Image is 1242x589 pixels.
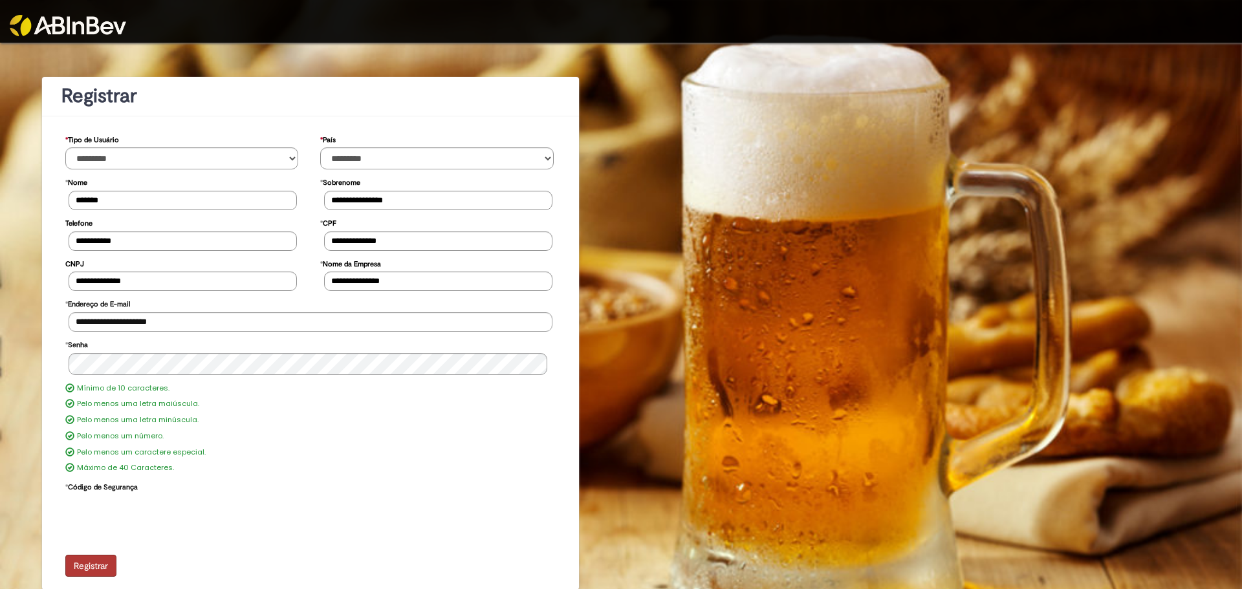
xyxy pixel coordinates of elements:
[10,15,126,36] img: ABInbev-white.png
[61,85,560,107] h1: Registrar
[320,129,336,148] label: País
[77,415,199,425] label: Pelo menos uma letra minúscula.
[65,477,138,495] label: Código de Segurança
[65,129,119,148] label: Tipo de Usuário
[77,463,174,473] label: Máximo de 40 Caracteres.
[77,399,199,409] label: Pelo menos uma letra maiúscula.
[65,213,93,231] label: Telefone
[65,253,84,272] label: CNPJ
[320,253,381,272] label: Nome da Empresa
[77,431,164,442] label: Pelo menos um número.
[65,555,116,577] button: Registrar
[77,383,169,394] label: Mínimo de 10 caracteres.
[65,172,87,191] label: Nome
[77,447,206,458] label: Pelo menos um caractere especial.
[65,334,88,353] label: Senha
[65,294,130,312] label: Endereço de E-mail
[69,495,265,546] iframe: reCAPTCHA
[320,213,336,231] label: CPF
[320,172,360,191] label: Sobrenome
